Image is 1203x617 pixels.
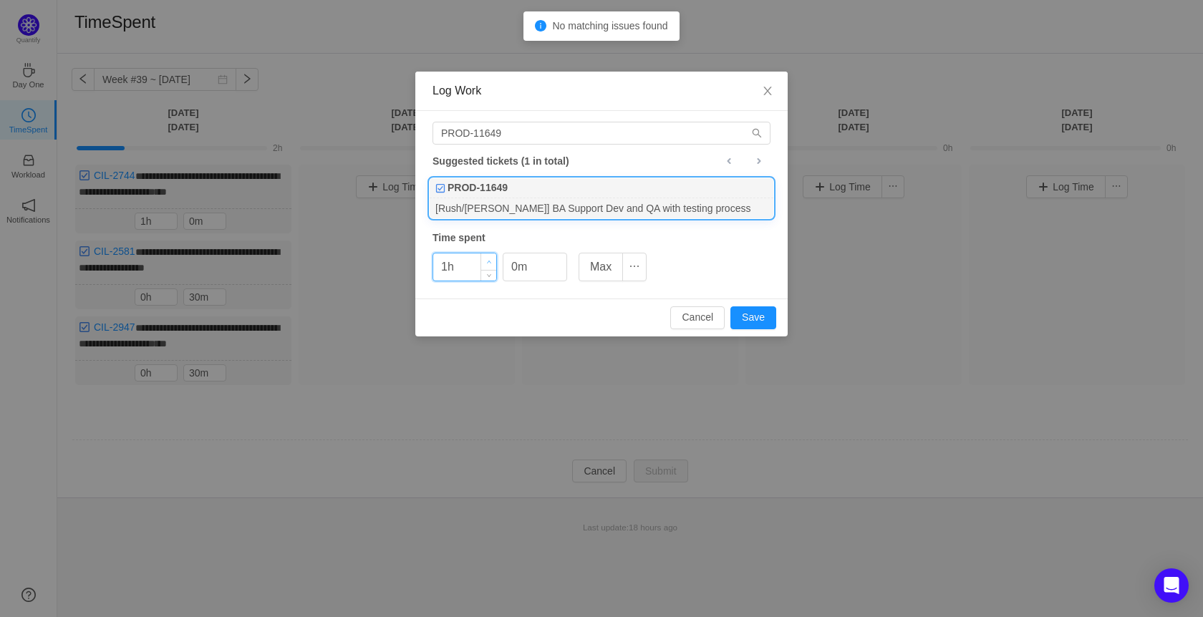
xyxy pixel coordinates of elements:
span: Decrease Value [481,270,496,281]
button: Cancel [670,306,725,329]
div: Log Work [433,83,770,99]
i: icon: search [752,128,762,138]
i: icon: down [487,273,492,278]
span: No matching issues found [552,20,667,31]
div: Time spent [433,230,770,246]
button: Max [579,253,623,281]
span: Increase Value [481,253,496,270]
div: Open Intercom Messenger [1154,568,1189,603]
b: PROD-11649 [448,180,508,195]
button: Close [748,72,788,112]
img: 10318 [435,183,445,193]
i: icon: up [487,260,492,265]
div: [Rush/[PERSON_NAME]] BA Support Dev and QA with testing process [430,198,773,218]
i: icon: close [762,85,773,97]
button: icon: ellipsis [622,253,647,281]
input: Search [433,122,770,145]
button: Save [730,306,776,329]
div: Suggested tickets (1 in total) [433,152,770,170]
i: icon: info-circle [535,20,546,31]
